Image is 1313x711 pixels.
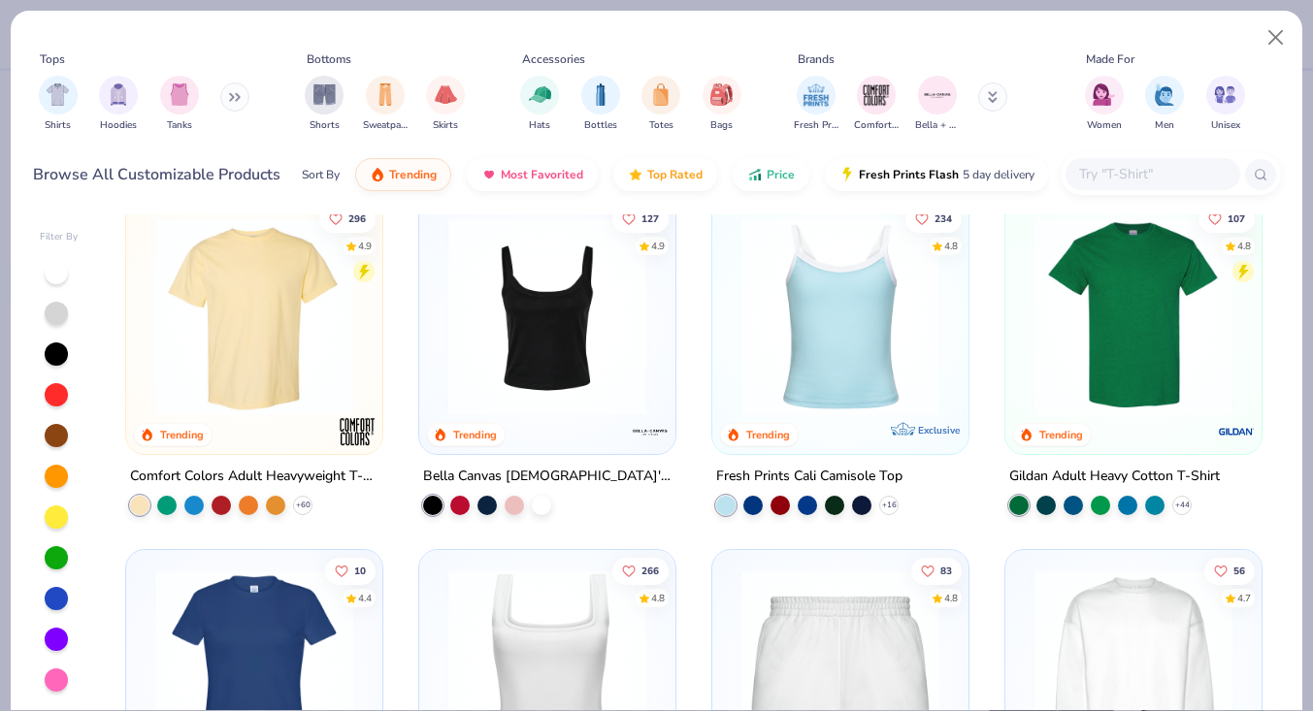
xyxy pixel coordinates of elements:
span: Most Favorited [501,167,583,182]
div: filter for Women [1085,76,1124,133]
button: filter button [703,76,741,133]
div: Comfort Colors Adult Heavyweight T-Shirt [130,465,378,489]
span: + 16 [882,500,897,511]
button: filter button [305,76,344,133]
img: a25d9891-da96-49f3-a35e-76288174bf3a [732,217,949,415]
div: filter for Bags [703,76,741,133]
button: Like [1204,557,1255,584]
div: filter for Shorts [305,76,344,133]
img: Comfort Colors Image [862,81,891,110]
div: filter for Totes [641,76,680,133]
img: Bella + Canvas Image [923,81,952,110]
span: Men [1155,118,1174,133]
div: 4.9 [651,239,665,253]
span: 83 [940,566,952,575]
button: Price [733,158,809,191]
img: Shirts Image [47,83,69,106]
div: Accessories [522,50,585,68]
div: Browse All Customizable Products [33,163,280,186]
span: 107 [1228,213,1245,223]
button: filter button [794,76,838,133]
span: 266 [641,566,659,575]
button: Most Favorited [467,158,598,191]
div: Fresh Prints Cali Camisole Top [716,465,903,489]
span: Totes [649,118,673,133]
span: Hoodies [100,118,137,133]
span: Sweatpants [363,118,408,133]
button: filter button [426,76,465,133]
button: Like [325,557,376,584]
div: 4.8 [651,591,665,605]
button: filter button [99,76,138,133]
img: flash.gif [839,167,855,182]
button: filter button [160,76,199,133]
img: Totes Image [650,83,672,106]
div: filter for Hats [520,76,559,133]
div: filter for Men [1145,76,1184,133]
span: Trending [389,167,437,182]
button: Like [1198,205,1255,232]
span: 296 [348,213,366,223]
div: 4.9 [358,239,372,253]
span: 5 day delivery [963,164,1034,186]
button: filter button [1206,76,1245,133]
span: Shorts [310,118,340,133]
span: Tanks [167,118,192,133]
div: filter for Bottles [581,76,620,133]
span: Top Rated [647,167,703,182]
img: Skirts Image [435,83,457,106]
input: Try "T-Shirt" [1077,163,1227,185]
button: filter button [39,76,78,133]
span: Fresh Prints Flash [859,167,959,182]
span: Price [767,167,795,182]
span: + 44 [1175,500,1190,511]
span: Unisex [1211,118,1240,133]
img: Unisex Image [1214,83,1236,106]
span: Shirts [45,118,71,133]
div: 4.8 [944,591,958,605]
img: Comfort Colors logo [338,412,377,451]
img: db319196-8705-402d-8b46-62aaa07ed94f [1025,217,1242,415]
div: filter for Bella + Canvas [915,76,960,133]
img: Sweatpants Image [375,83,396,106]
img: Men Image [1154,83,1175,106]
button: Trending [355,158,451,191]
button: Close [1258,19,1295,56]
span: Comfort Colors [854,118,899,133]
div: Filter By [40,230,79,244]
div: filter for Fresh Prints [794,76,838,133]
div: filter for Comfort Colors [854,76,899,133]
span: Bella + Canvas [915,118,960,133]
button: filter button [915,76,960,133]
img: Fresh Prints Image [802,81,831,110]
span: Bottles [584,118,617,133]
div: filter for Shirts [39,76,78,133]
button: Like [319,205,376,232]
img: Tanks Image [169,83,190,106]
img: Bella + Canvas logo [631,412,670,451]
img: Hats Image [529,83,551,106]
img: Bottles Image [590,83,611,106]
img: trending.gif [370,167,385,182]
span: Exclusive [918,424,960,436]
div: Gildan Adult Heavy Cotton T-Shirt [1009,465,1220,489]
div: 4.4 [358,591,372,605]
button: filter button [641,76,680,133]
img: TopRated.gif [628,167,643,182]
div: 4.7 [1237,591,1251,605]
span: Women [1087,118,1122,133]
span: 10 [354,566,366,575]
div: 4.8 [944,239,958,253]
button: filter button [1145,76,1184,133]
div: filter for Skirts [426,76,465,133]
span: Hats [529,118,550,133]
div: filter for Tanks [160,76,199,133]
button: Top Rated [613,158,717,191]
button: Like [612,205,669,232]
button: Like [905,205,962,232]
button: filter button [520,76,559,133]
div: Brands [798,50,835,68]
button: filter button [363,76,408,133]
button: Like [911,557,962,584]
button: filter button [581,76,620,133]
